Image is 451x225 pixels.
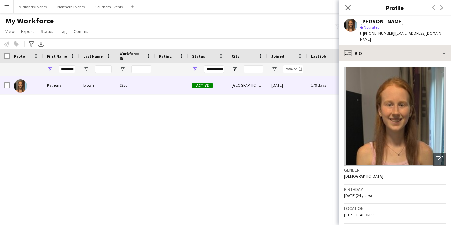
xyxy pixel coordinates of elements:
[271,54,284,59] span: Joined
[339,3,451,12] h3: Profile
[14,54,25,59] span: Photo
[43,76,79,94] div: Katriona
[79,76,116,94] div: Brown
[3,27,17,36] a: View
[344,186,446,192] h3: Birthday
[311,54,326,59] span: Last job
[47,54,67,59] span: First Name
[37,40,45,48] app-action-btn: Export XLSX
[360,31,443,42] span: | [EMAIL_ADDRESS][DOMAIN_NAME]
[21,28,34,34] span: Export
[38,27,56,36] a: Status
[5,28,15,34] span: View
[57,27,70,36] a: Tag
[232,66,238,72] button: Open Filter Menu
[83,66,89,72] button: Open Filter Menu
[71,27,91,36] a: Comms
[18,27,37,36] a: Export
[120,66,125,72] button: Open Filter Menu
[131,65,151,73] input: Workforce ID Filter Input
[83,54,103,59] span: Last Name
[14,0,52,13] button: Midlands Events
[364,25,380,30] span: Not rated
[159,54,172,59] span: Rating
[41,28,53,34] span: Status
[228,76,267,94] div: [GEOGRAPHIC_DATA]
[271,66,277,72] button: Open Filter Menu
[344,167,446,173] h3: Gender
[74,28,88,34] span: Comms
[120,51,143,61] span: Workforce ID
[47,66,53,72] button: Open Filter Menu
[344,212,377,217] span: [STREET_ADDRESS]
[60,28,67,34] span: Tag
[344,205,446,211] h3: Location
[192,66,198,72] button: Open Filter Menu
[244,65,263,73] input: City Filter Input
[307,76,347,94] div: 179 days
[232,54,239,59] span: City
[95,65,112,73] input: Last Name Filter Input
[344,174,383,179] span: [DEMOGRAPHIC_DATA]
[192,83,213,88] span: Active
[283,65,303,73] input: Joined Filter Input
[192,54,205,59] span: Status
[52,0,90,13] button: Northern Events
[267,76,307,94] div: [DATE]
[59,65,75,73] input: First Name Filter Input
[360,31,394,36] span: t. [PHONE_NUMBER]
[339,45,451,61] div: Bio
[14,79,27,93] img: Katriona Brown
[27,40,35,48] app-action-btn: Advanced filters
[90,0,128,13] button: Southern Events
[5,16,54,26] span: My Workforce
[360,19,404,24] div: [PERSON_NAME]
[344,67,446,166] img: Crew avatar or photo
[433,153,446,166] div: Open photos pop-in
[116,76,155,94] div: 1350
[344,193,372,198] span: [DATE] (24 years)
